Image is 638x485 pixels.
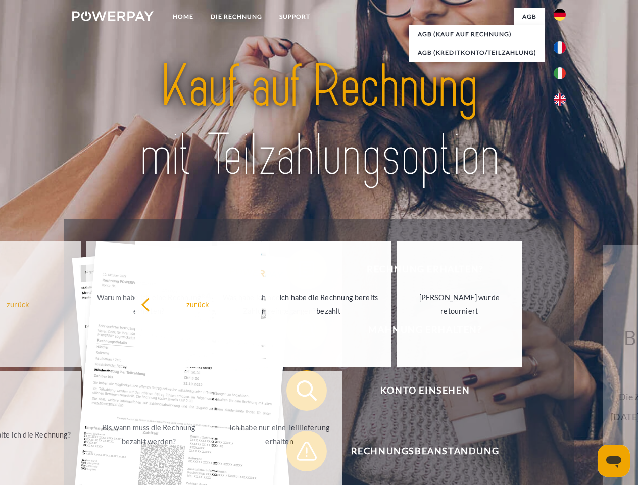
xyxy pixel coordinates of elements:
span: Rechnungsbeanstandung [301,431,549,471]
img: logo-powerpay-white.svg [72,11,154,21]
div: Bis wann muss die Rechnung bezahlt werden? [92,421,206,448]
img: it [554,67,566,79]
div: [PERSON_NAME] wurde retourniert [403,290,516,318]
a: AGB (Kauf auf Rechnung) [409,25,545,43]
img: fr [554,41,566,54]
span: Konto einsehen [301,370,549,411]
img: de [554,9,566,21]
div: Warum habe ich eine Rechnung erhalten? [92,290,206,318]
a: SUPPORT [271,8,319,26]
div: Ich habe die Rechnung bereits bezahlt [272,290,385,318]
a: Home [164,8,202,26]
a: agb [514,8,545,26]
button: Konto einsehen [286,370,549,411]
button: Rechnungsbeanstandung [286,431,549,471]
img: en [554,93,566,106]
iframe: Schaltfläche zum Öffnen des Messaging-Fensters [598,445,630,477]
a: DIE RECHNUNG [202,8,271,26]
div: Ich habe nur eine Teillieferung erhalten [223,421,336,448]
a: AGB (Kreditkonto/Teilzahlung) [409,43,545,62]
img: title-powerpay_de.svg [96,48,542,193]
div: zurück [141,297,255,311]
